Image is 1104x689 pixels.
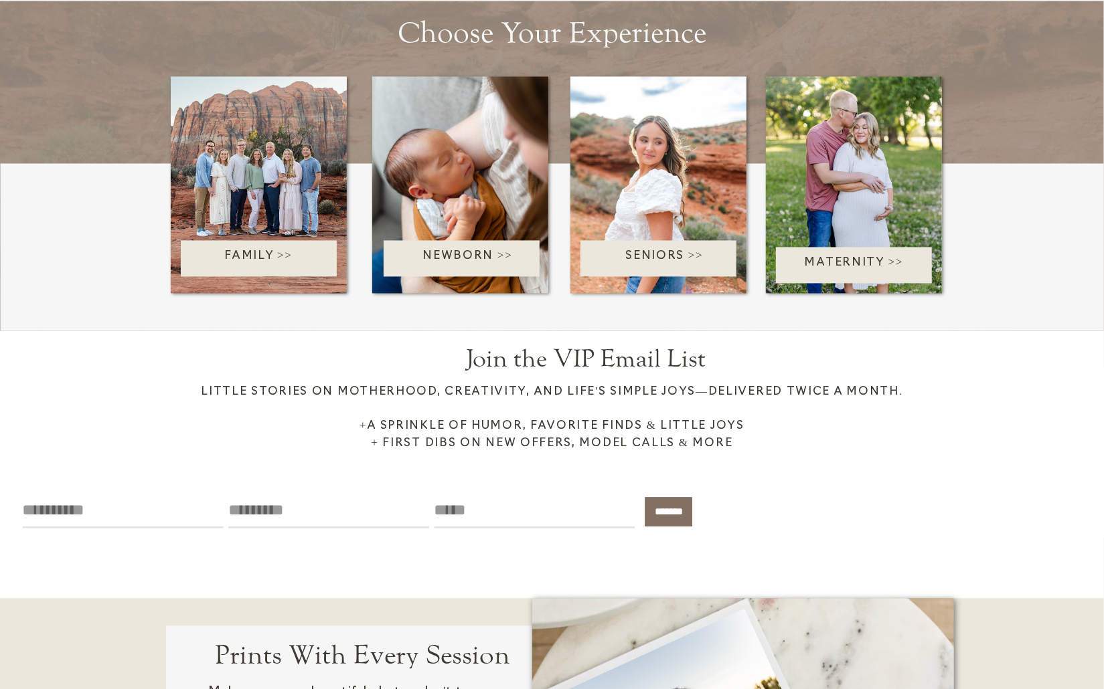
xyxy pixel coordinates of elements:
h2: Choose Your Experience [325,17,781,61]
h2: Prints With Every Session [193,642,533,674]
h2: Join the VIP Email List [292,346,880,373]
a: Maternity >> [770,254,939,276]
h3: Little stories on motherhood, creativity, and life's simple joys—delivered twice a month. +A spri... [151,383,954,485]
a: Seniors >> [580,248,749,269]
a: Newborn >> [384,248,552,269]
a: Family >> [163,248,354,269]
